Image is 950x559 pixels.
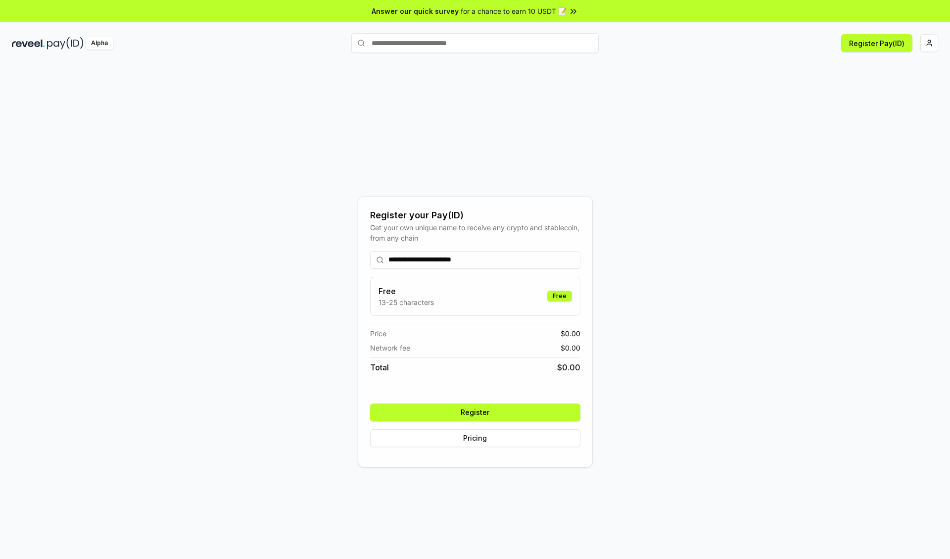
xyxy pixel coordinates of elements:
[370,429,580,447] button: Pricing
[379,285,434,297] h3: Free
[12,37,45,50] img: reveel_dark
[370,343,410,353] span: Network fee
[372,6,459,16] span: Answer our quick survey
[561,328,580,339] span: $ 0.00
[561,343,580,353] span: $ 0.00
[370,404,580,421] button: Register
[370,328,386,339] span: Price
[841,34,912,52] button: Register Pay(ID)
[547,291,572,302] div: Free
[47,37,84,50] img: pay_id
[379,297,434,307] p: 13-25 characters
[86,37,113,50] div: Alpha
[557,361,580,373] span: $ 0.00
[370,208,580,222] div: Register your Pay(ID)
[461,6,567,16] span: for a chance to earn 10 USDT 📝
[370,222,580,243] div: Get your own unique name to receive any crypto and stablecoin, from any chain
[370,361,389,373] span: Total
